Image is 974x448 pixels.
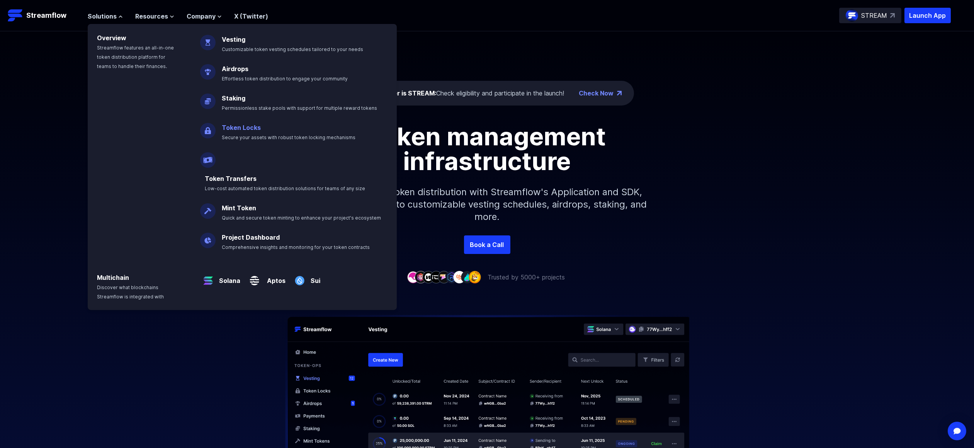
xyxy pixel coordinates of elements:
a: Check Now [579,89,614,98]
a: X (Twitter) [234,12,268,20]
img: top-right-arrow.svg [890,13,895,18]
button: Company [187,12,222,21]
img: Airdrops [200,58,216,80]
img: company-4 [430,271,442,283]
p: Trusted by 5000+ projects [488,273,565,282]
a: Mint Token [222,204,256,212]
a: Solana [216,270,240,285]
div: Open Intercom Messenger [948,422,966,440]
a: Overview [97,34,126,42]
img: company-5 [438,271,450,283]
a: STREAM [839,8,901,23]
img: Project Dashboard [200,227,216,248]
img: Payroll [200,146,216,168]
a: Project Dashboard [222,233,280,241]
img: Aptos [246,267,262,288]
button: Resources [135,12,174,21]
img: company-2 [415,271,427,283]
img: Streamflow Logo [8,8,23,23]
img: Mint Token [200,197,216,219]
span: Customizable token vesting schedules tailored to your needs [222,46,363,52]
img: top-right-arrow.png [617,91,622,95]
a: Streamflow [8,8,80,23]
img: Token Locks [200,117,216,138]
span: Quick and secure token minting to enhance your project's ecosystem [222,215,381,221]
a: Vesting [222,36,245,43]
span: Comprehensive insights and monitoring for your token contracts [222,244,370,250]
img: Sui [292,267,308,288]
p: Simplify your token distribution with Streamflow's Application and SDK, offering access to custom... [321,174,653,235]
img: company-6 [445,271,458,283]
button: Solutions [88,12,123,21]
a: Staking [222,94,245,102]
span: Low-cost automated token distribution solutions for teams of any size [205,186,365,191]
span: Discover what blockchains Streamflow is integrated with [97,284,164,300]
a: Token Locks [222,124,261,131]
a: Token Transfers [205,175,257,182]
a: Airdrops [222,65,248,73]
img: company-7 [453,271,466,283]
img: Vesting [200,29,216,50]
span: Permissionless stake pools with support for multiple reward tokens [222,105,377,111]
img: streamflow-logo-circle.png [846,9,858,22]
img: Solana [200,267,216,288]
a: Multichain [97,274,129,281]
span: Secure your assets with robust token locking mechanisms [222,135,355,140]
a: Aptos [262,270,286,285]
img: company-8 [461,271,473,283]
img: company-1 [407,271,419,283]
p: Streamflow [26,10,66,21]
img: company-3 [422,271,435,283]
p: STREAM [861,11,887,20]
a: Sui [308,270,320,285]
img: Staking [200,87,216,109]
span: Solutions [88,12,117,21]
div: Check eligibility and participate in the launch! [368,89,564,98]
img: company-9 [469,271,481,283]
span: Effortless token distribution to engage your community [222,76,348,82]
a: Book a Call [464,235,510,254]
span: Streamflow features an all-in-one token distribution platform for teams to handle their finances. [97,45,174,69]
h1: Token management infrastructure [313,124,661,174]
span: Company [187,12,216,21]
span: The ticker is STREAM: [368,89,437,97]
span: Resources [135,12,168,21]
button: Launch App [904,8,951,23]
